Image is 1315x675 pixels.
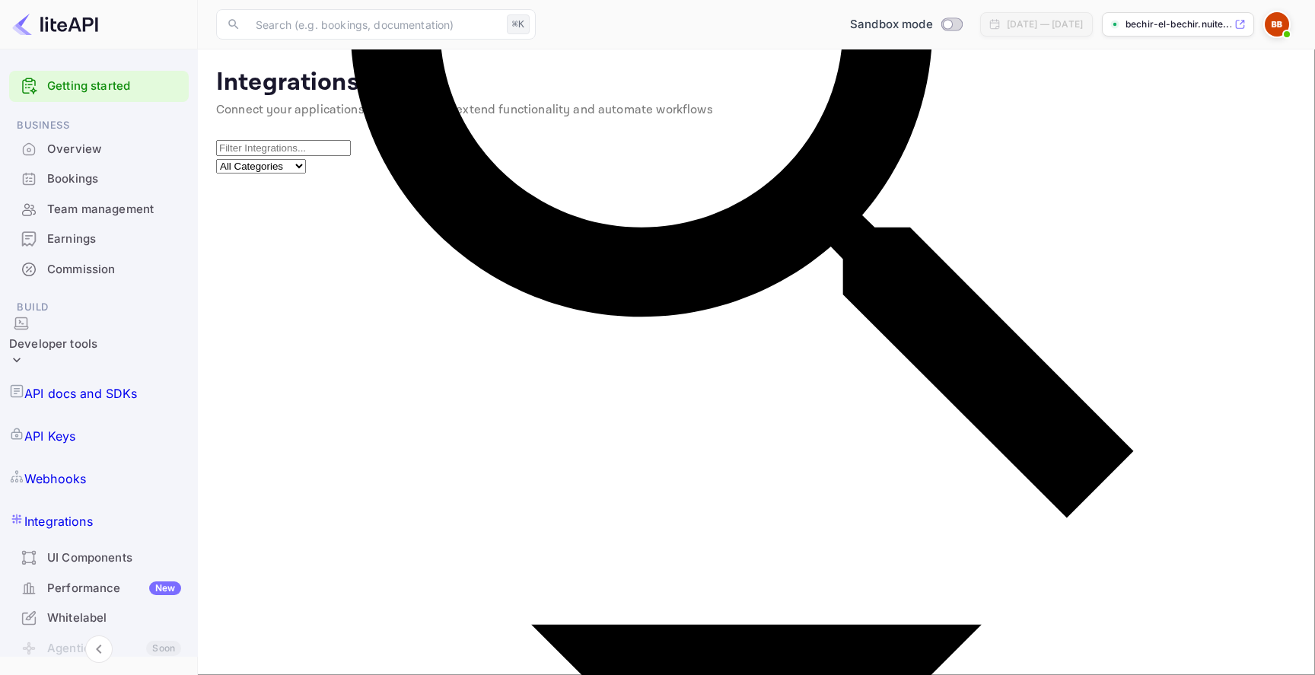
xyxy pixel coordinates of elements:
[47,201,181,218] div: Team management
[9,574,189,603] div: PerformanceNew
[9,164,189,194] div: Bookings
[24,384,138,403] p: API docs and SDKs
[149,581,181,595] div: New
[9,603,189,633] div: Whitelabel
[9,372,189,415] a: API docs and SDKs
[1126,18,1231,31] p: bechir-el-bechir.nuite...
[9,117,189,134] span: Business
[9,336,97,353] div: Developer tools
[9,255,189,285] div: Commission
[9,457,189,500] a: Webhooks
[9,164,189,193] a: Bookings
[507,14,530,34] div: ⌘K
[9,415,189,457] a: API Keys
[9,543,189,573] div: UI Components
[9,500,189,543] a: Integrations
[9,135,189,164] div: Overview
[24,512,93,530] p: Integrations
[47,610,181,627] div: Whitelabel
[47,231,181,248] div: Earnings
[9,603,189,632] a: Whitelabel
[9,195,189,223] a: Team management
[9,255,189,283] a: Commission
[12,12,98,37] img: LiteAPI logo
[9,195,189,224] div: Team management
[844,16,968,33] div: Switch to Production mode
[1265,12,1289,37] img: Bechir El Bechir
[47,78,181,95] a: Getting started
[85,635,113,663] button: Collapse navigation
[9,316,97,373] div: Developer tools
[9,299,189,316] span: Build
[47,261,181,279] div: Commission
[247,9,501,40] input: Search (e.g. bookings, documentation)
[9,135,189,163] a: Overview
[850,16,933,33] span: Sandbox mode
[47,141,181,158] div: Overview
[9,574,189,602] a: PerformanceNew
[1007,18,1083,31] div: [DATE] — [DATE]
[47,549,181,567] div: UI Components
[9,543,189,572] a: UI Components
[24,470,86,488] p: Webhooks
[47,580,181,597] div: Performance
[9,224,189,253] a: Earnings
[47,170,181,188] div: Bookings
[9,224,189,254] div: Earnings
[24,427,75,445] p: API Keys
[9,71,189,102] div: Getting started
[216,140,351,156] input: Filter Integrations...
